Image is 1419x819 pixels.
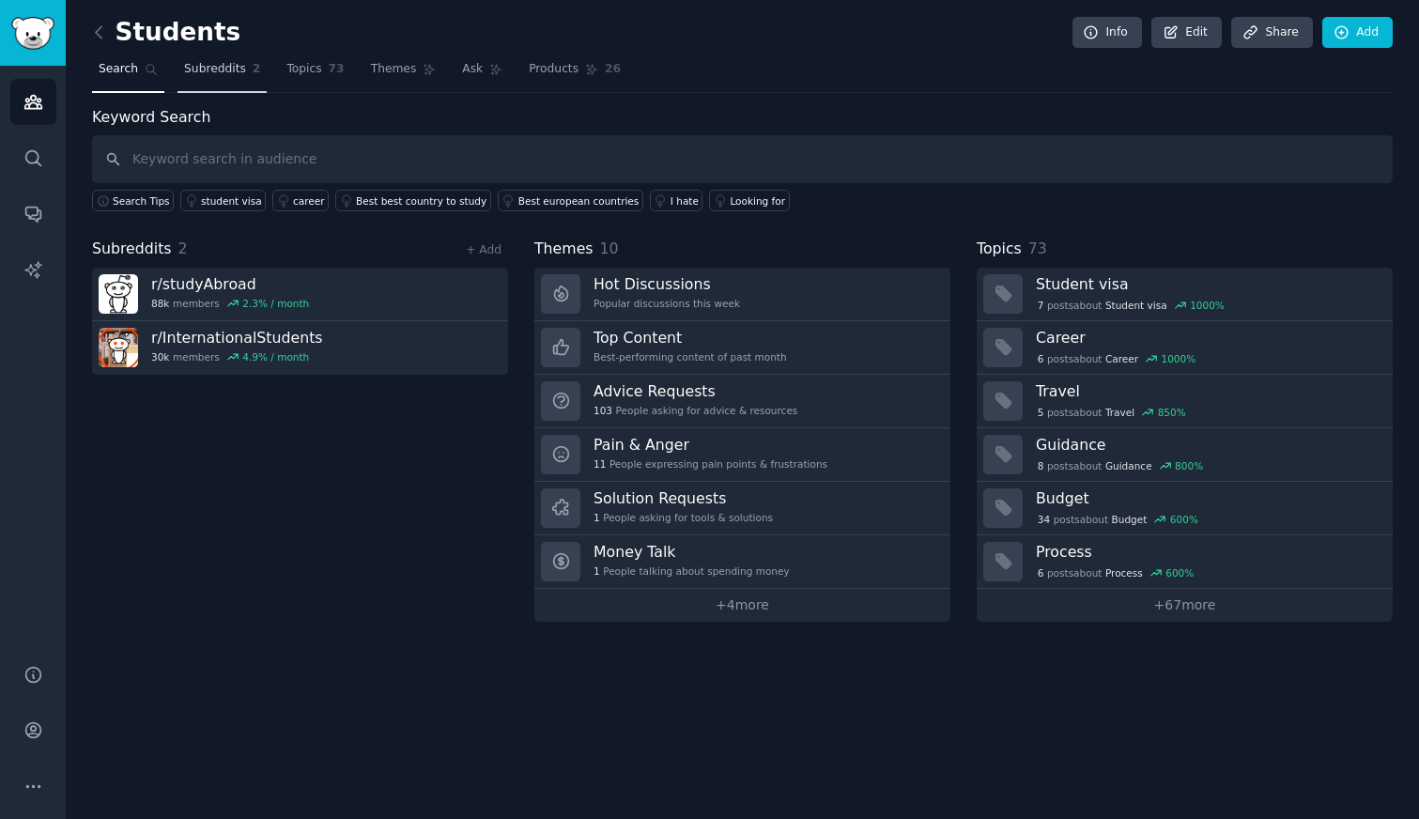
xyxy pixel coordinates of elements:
a: + Add [466,243,501,256]
a: Share [1231,17,1312,49]
div: I hate [671,194,699,208]
input: Keyword search in audience [92,135,1393,183]
div: Popular discussions this week [594,297,740,310]
div: Looking for [730,194,785,208]
a: Pain & Anger11People expressing pain points & frustrations [534,428,950,482]
h3: Guidance [1036,435,1380,455]
span: Topics [286,61,321,78]
label: Keyword Search [92,108,210,126]
span: Student visa [1105,299,1167,312]
div: career [293,194,325,208]
div: 600 % [1165,566,1194,579]
div: 850 % [1158,406,1186,419]
a: Subreddits2 [177,54,267,93]
span: Travel [1105,406,1134,419]
span: Process [1105,566,1143,579]
span: Ask [462,61,483,78]
span: Search Tips [113,194,170,208]
a: Ask [455,54,509,93]
div: post s about [1036,511,1200,528]
h3: Hot Discussions [594,274,740,294]
h3: Solution Requests [594,488,773,508]
img: studyAbroad [99,274,138,314]
span: 6 [1038,566,1044,579]
a: Best best country to study [335,190,491,211]
a: Money Talk1People talking about spending money [534,535,950,589]
span: 5 [1038,406,1044,419]
a: Edit [1151,17,1222,49]
h3: Money Talk [594,542,790,562]
span: 8 [1038,459,1044,472]
h3: Top Content [594,328,787,348]
h3: Career [1036,328,1380,348]
div: 4.9 % / month [242,350,309,363]
div: 800 % [1175,459,1203,472]
a: Products26 [522,54,627,93]
span: Themes [534,238,594,261]
span: 88k [151,297,169,310]
div: Best-performing content of past month [594,350,787,363]
h2: Students [92,18,240,48]
span: Topics [977,238,1022,261]
span: 2 [253,61,261,78]
span: 26 [605,61,621,78]
div: People expressing pain points & frustrations [594,457,827,471]
div: 1000 % [1190,299,1225,312]
div: post s about [1036,350,1197,367]
a: student visa [180,190,266,211]
a: Search [92,54,164,93]
span: 73 [1028,240,1047,257]
h3: Budget [1036,488,1380,508]
a: Budget34postsaboutBudget600% [977,482,1393,535]
span: Products [529,61,578,78]
span: 34 [1038,513,1050,526]
a: r/studyAbroad88kmembers2.3% / month [92,268,508,321]
div: post s about [1036,297,1226,314]
div: post s about [1036,404,1187,421]
span: 2 [178,240,188,257]
div: Best european countries [518,194,640,208]
span: Subreddits [184,61,246,78]
h3: Travel [1036,381,1380,401]
a: r/InternationalStudents30kmembers4.9% / month [92,321,508,375]
a: Info [1072,17,1142,49]
a: +67more [977,589,1393,622]
span: Themes [371,61,417,78]
span: 73 [329,61,345,78]
a: Solution Requests1People asking for tools & solutions [534,482,950,535]
div: post s about [1036,457,1205,474]
img: InternationalStudents [99,328,138,367]
a: Top ContentBest-performing content of past month [534,321,950,375]
h3: r/ studyAbroad [151,274,309,294]
div: members [151,350,323,363]
span: Guidance [1105,459,1152,472]
h3: r/ InternationalStudents [151,328,323,348]
span: Subreddits [92,238,172,261]
a: Best european countries [498,190,643,211]
span: Budget [1112,513,1148,526]
a: Looking for [709,190,789,211]
h3: Process [1036,542,1380,562]
span: 10 [600,240,619,257]
button: Search Tips [92,190,174,211]
span: 1 [594,511,600,524]
span: Career [1105,352,1138,365]
span: 7 [1038,299,1044,312]
span: 30k [151,350,169,363]
div: 2.3 % / month [242,297,309,310]
a: career [272,190,329,211]
a: +4more [534,589,950,622]
h3: Student visa [1036,274,1380,294]
div: 1000 % [1162,352,1196,365]
a: Themes [364,54,443,93]
a: Travel5postsaboutTravel850% [977,375,1393,428]
a: Process6postsaboutProcess600% [977,535,1393,589]
a: Topics73 [280,54,350,93]
div: members [151,297,309,310]
a: Add [1322,17,1393,49]
span: 6 [1038,352,1044,365]
a: Hot DiscussionsPopular discussions this week [534,268,950,321]
a: Guidance8postsaboutGuidance800% [977,428,1393,482]
a: Student visa7postsaboutStudent visa1000% [977,268,1393,321]
h3: Pain & Anger [594,435,827,455]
